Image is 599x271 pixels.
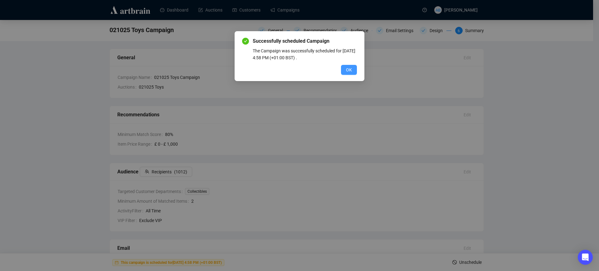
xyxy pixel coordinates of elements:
[346,66,352,73] span: OK
[578,250,593,265] div: Open Intercom Messenger
[341,65,357,75] button: OK
[242,38,249,45] span: check-circle
[253,37,357,45] span: Successfully scheduled Campaign
[253,47,357,61] div: The Campaign was successfully scheduled for [DATE] 4:58 PM (+01:00 BST) .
